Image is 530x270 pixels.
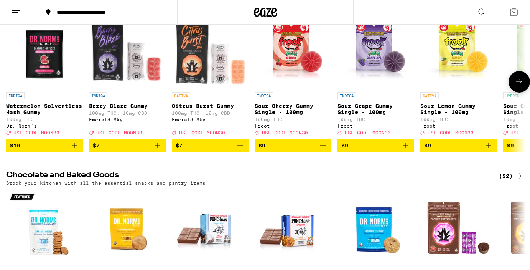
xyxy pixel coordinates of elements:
[255,12,331,139] a: Open page for Sour Cherry Gummy Single - 100mg from Froot
[337,117,414,122] p: 100mg THC
[420,123,497,128] div: Froot
[255,92,273,99] p: INDICA
[172,12,249,139] a: Open page for Citrus Burst Gummy from Emerald Sky
[6,139,83,152] button: Add to bag
[6,181,209,186] p: Stock your kitchen with all the essential snacks and pantry items.
[172,92,190,99] p: SATIVA
[179,130,225,135] span: USE CODE MOON30
[337,189,414,266] img: Dr. Norm's - Chocolate Chip Mini Cookie MAX
[89,189,166,266] img: Dr. Norm's - Max Dose: Snickerdoodle Mini Cookie - Indica
[96,130,142,135] span: USE CODE MOON30
[89,117,166,122] div: Emerald Sky
[255,12,331,88] img: Froot - Sour Cherry Gummy Single - 100mg
[337,123,414,128] div: Froot
[89,111,166,116] p: 100mg THC: 10mg CBD
[255,139,331,152] button: Add to bag
[255,123,331,128] div: Froot
[337,139,414,152] button: Add to bag
[5,5,55,12] span: Hi. Need any help?
[13,130,59,135] span: USE CODE MOON30
[6,92,25,99] p: INDICA
[6,12,83,139] a: Open page for Watermelon Solventless Hash Gummy from Dr. Norm's
[89,12,166,88] img: Emerald Sky - Berry Blaze Gummy
[420,103,497,115] p: Sour Lemon Gummy Single - 100mg
[255,117,331,122] p: 100mg THC
[93,142,100,149] span: $7
[6,123,83,128] div: Dr. Norm's
[337,12,414,139] a: Open page for Sour Grape Gummy Single - 100mg from Froot
[176,142,183,149] span: $7
[420,117,497,122] p: 100mg THC
[172,111,249,116] p: 100mg THC: 10mg CBD
[258,142,265,149] span: $9
[341,142,348,149] span: $9
[89,139,166,152] button: Add to bag
[172,117,249,122] div: Emerald Sky
[6,103,83,115] p: Watermelon Solventless Hash Gummy
[255,189,331,266] img: Punch Edibles - Toffee Milk Chocolate
[6,171,486,181] h2: Chocolate and Baked Goods
[172,12,249,88] img: Emerald Sky - Citrus Burst Gummy
[503,92,522,99] p: HYBRID
[89,92,107,99] p: INDICA
[262,130,308,135] span: USE CODE MOON30
[424,142,431,149] span: $9
[6,117,83,122] p: 100mg THC
[499,171,524,181] a: (22)
[10,142,20,149] span: $10
[420,92,439,99] p: SATIVA
[420,12,497,88] img: Froot - Sour Lemon Gummy Single - 100mg
[428,130,474,135] span: USE CODE MOON30
[6,189,83,266] img: Dr. Norm's - Chocolate Chip Cookie 10-Pack
[345,130,391,135] span: USE CODE MOON30
[337,92,356,99] p: INDICA
[89,12,166,139] a: Open page for Berry Blaze Gummy from Emerald Sky
[172,189,249,266] img: Punch Edibles - SF Milk Chocolate Solventless 100mg
[507,142,514,149] span: $9
[420,139,497,152] button: Add to bag
[420,189,497,266] img: Emerald Sky - Indica Peanut Butter Cups 10-Pack
[337,103,414,115] p: Sour Grape Gummy Single - 100mg
[172,139,249,152] button: Add to bag
[420,12,497,139] a: Open page for Sour Lemon Gummy Single - 100mg from Froot
[89,103,166,109] p: Berry Blaze Gummy
[337,12,414,88] img: Froot - Sour Grape Gummy Single - 100mg
[255,103,331,115] p: Sour Cherry Gummy Single - 100mg
[6,12,83,88] img: Dr. Norm's - Watermelon Solventless Hash Gummy
[172,103,249,109] p: Citrus Burst Gummy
